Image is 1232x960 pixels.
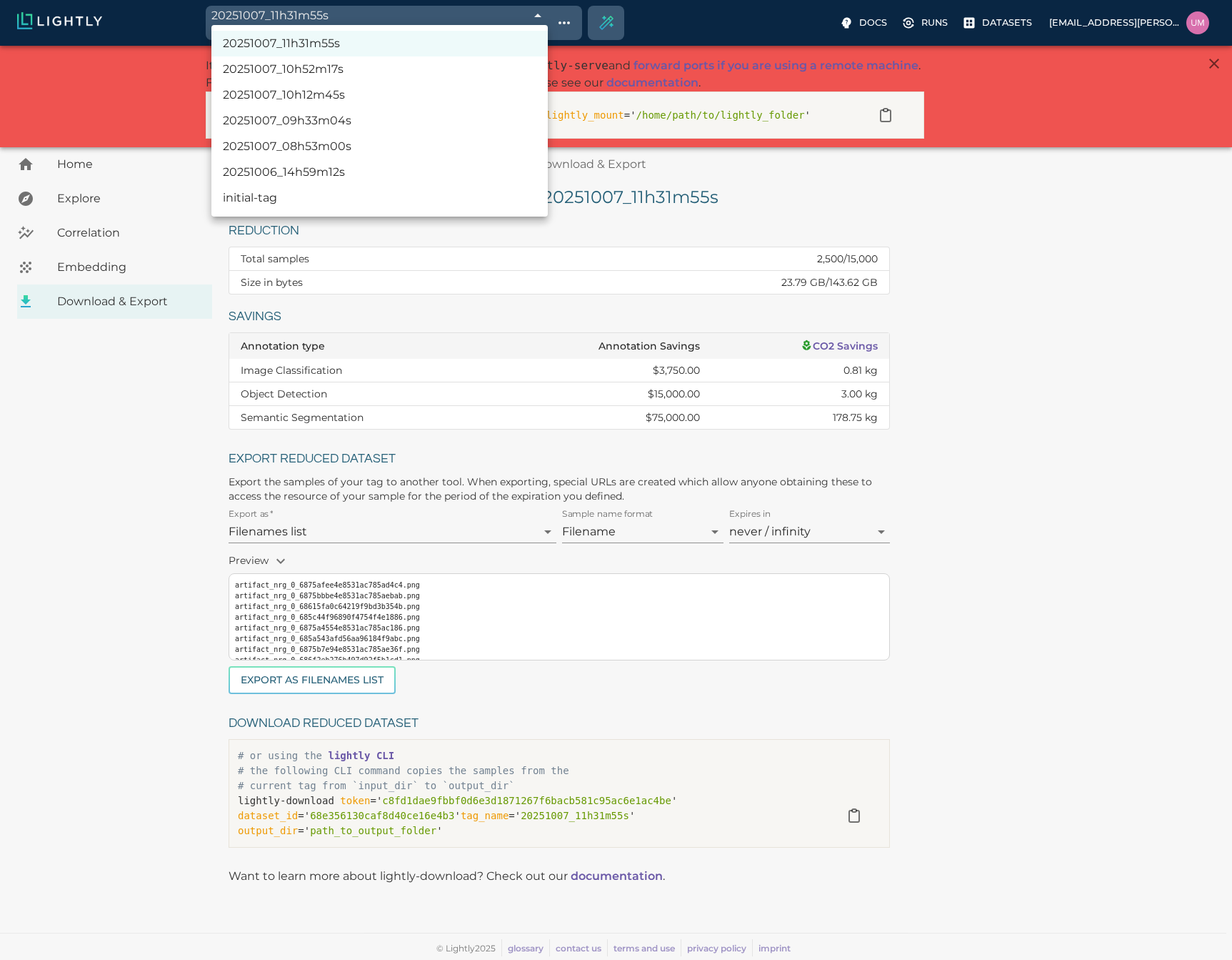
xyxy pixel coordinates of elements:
li: 20251007_10h12m45s [211,82,548,108]
li: 20251007_10h52m17s [211,56,548,82]
li: 20251007_08h53m00s [211,134,548,159]
li: 20251007_09h33m04s [211,108,548,134]
li: initial-tag [211,185,548,211]
li: 20251006_14h59m12s [211,159,548,185]
li: 20251007_11h31m55s [211,31,548,56]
